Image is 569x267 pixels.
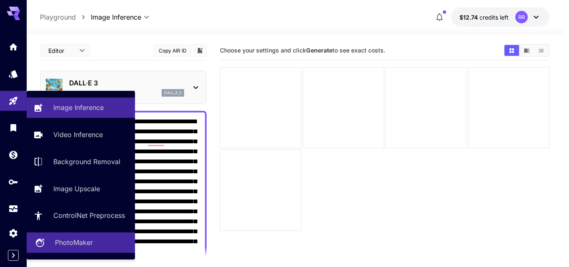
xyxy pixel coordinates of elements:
span: $12.74 [459,14,479,21]
button: $12.73844 [451,7,549,27]
b: Generate [306,47,332,54]
a: ControlNet Preprocess [27,205,135,226]
div: Library [8,122,18,133]
button: Copy AIR ID [154,45,191,57]
a: Background Removal [27,152,135,172]
div: Wallet [8,150,18,160]
div: $12.73844 [459,13,509,22]
p: Image Upscale [53,184,100,194]
a: PhotoMaker [27,232,135,253]
span: Choose your settings and click to see exact costs. [220,47,385,54]
div: Settings [8,228,18,238]
p: Video Inference [53,130,103,140]
p: PhotoMaker [55,237,93,247]
button: Add to library [196,45,204,55]
div: RR [515,11,528,23]
span: Image Inference [91,12,141,22]
p: DALL·E 3 [69,78,184,88]
p: Playground [40,12,76,22]
a: Image Upscale [27,178,135,199]
a: Image Inference [27,97,135,118]
div: Usage [8,204,18,214]
div: Playground [8,96,18,106]
p: dall_e_3 [164,90,182,96]
button: Expand sidebar [8,250,19,261]
div: Home [8,42,18,52]
span: credits left [479,14,509,21]
p: Background Removal [53,157,120,167]
button: Show images in grid view [504,45,519,56]
button: Show images in list view [534,45,549,56]
div: API Keys [8,177,18,187]
button: Show images in video view [519,45,534,56]
a: Video Inference [27,125,135,145]
p: Image Inference [53,102,104,112]
span: Editor [48,46,74,55]
div: Show images in grid viewShow images in video viewShow images in list view [504,44,549,57]
p: ControlNet Preprocess [53,210,125,220]
nav: breadcrumb [40,12,91,22]
div: Models [8,69,18,79]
